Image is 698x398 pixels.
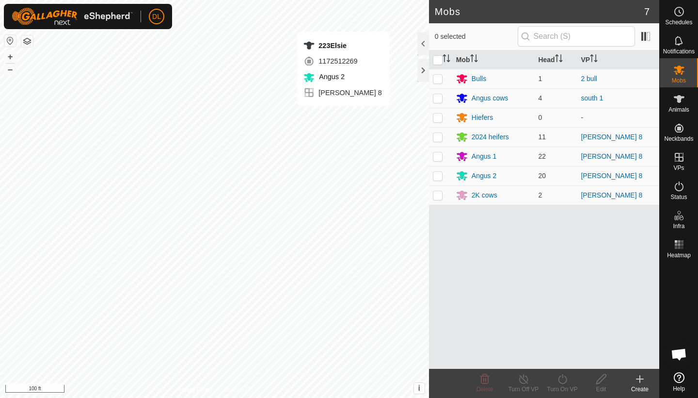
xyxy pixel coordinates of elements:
div: Turn On VP [543,385,582,394]
span: 2 [538,191,542,199]
span: i [418,384,420,392]
span: Notifications [663,49,695,54]
a: south 1 [581,94,603,102]
a: 2 bull [581,75,597,83]
input: Search (S) [518,26,635,47]
span: 7 [644,4,650,19]
div: Angus cows [472,93,508,103]
span: Schedules [665,19,692,25]
div: Create [620,385,659,394]
button: Map Layers [21,35,33,47]
a: Privacy Policy [176,385,212,394]
div: Hiefers [472,113,493,123]
a: [PERSON_NAME] 8 [581,191,642,199]
div: Bulls [472,74,486,84]
span: DL [152,12,161,22]
h2: Mobs [435,6,644,17]
th: Head [534,50,577,69]
a: Help [660,368,698,396]
button: + [4,51,16,63]
p-sorticon: Activate to sort [590,56,598,64]
a: [PERSON_NAME] 8 [581,152,642,160]
a: [PERSON_NAME] 8 [581,172,642,180]
div: [PERSON_NAME] 8 [303,87,381,99]
div: 223Elsie [303,40,381,51]
span: Animals [668,107,689,113]
span: Status [670,194,687,200]
div: Open chat [665,340,694,369]
span: 0 selected [435,32,518,42]
button: – [4,64,16,75]
span: Heatmap [667,252,691,258]
div: 1172512269 [303,55,381,67]
span: 20 [538,172,546,180]
div: 2K cows [472,190,497,200]
div: Turn Off VP [504,385,543,394]
button: Reset Map [4,35,16,47]
span: 0 [538,114,542,121]
span: 11 [538,133,546,141]
span: 22 [538,152,546,160]
span: 1 [538,75,542,83]
div: 2024 heifers [472,132,509,142]
span: Delete [476,386,493,393]
span: 4 [538,94,542,102]
td: - [577,108,659,127]
span: Neckbands [664,136,693,142]
div: Angus 2 [472,171,496,181]
span: Help [673,386,685,392]
p-sorticon: Activate to sort [555,56,563,64]
p-sorticon: Activate to sort [470,56,478,64]
span: Infra [673,223,684,229]
a: Contact Us [224,385,253,394]
div: Angus 1 [472,151,496,162]
div: Edit [582,385,620,394]
th: Mob [452,50,535,69]
p-sorticon: Activate to sort [443,56,450,64]
a: [PERSON_NAME] 8 [581,133,642,141]
img: Gallagher Logo [12,8,133,25]
span: VPs [673,165,684,171]
span: Mobs [672,78,686,83]
th: VP [577,50,659,69]
span: Angus 2 [317,73,345,81]
button: i [414,383,425,394]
